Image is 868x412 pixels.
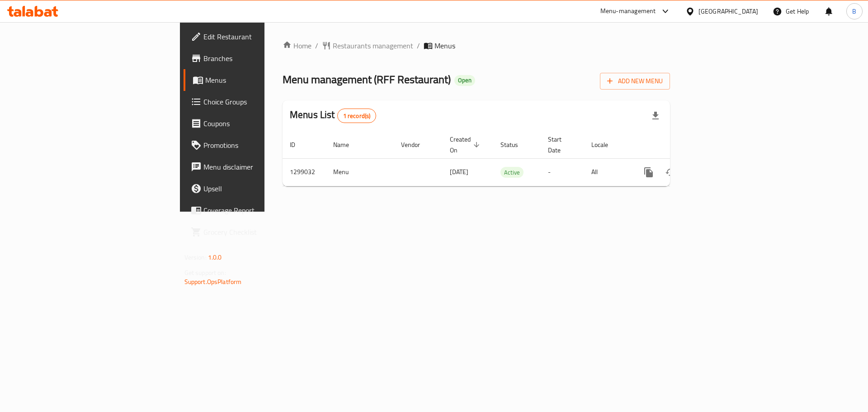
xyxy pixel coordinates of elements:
[333,40,413,51] span: Restaurants management
[548,134,573,156] span: Start Date
[203,161,318,172] span: Menu disclaimer
[450,166,468,178] span: [DATE]
[852,6,856,16] span: B
[500,139,530,150] span: Status
[290,139,307,150] span: ID
[454,76,475,84] span: Open
[645,105,666,127] div: Export file
[541,158,584,186] td: -
[184,113,325,134] a: Coupons
[290,108,376,123] h2: Menus List
[600,6,656,17] div: Menu-management
[631,131,732,159] th: Actions
[203,31,318,42] span: Edit Restaurant
[208,251,222,263] span: 1.0.0
[184,199,325,221] a: Coverage Report
[203,118,318,129] span: Coupons
[184,91,325,113] a: Choice Groups
[322,40,413,51] a: Restaurants management
[660,161,681,183] button: Change Status
[184,178,325,199] a: Upsell
[203,96,318,107] span: Choice Groups
[333,139,361,150] span: Name
[450,134,482,156] span: Created On
[203,140,318,151] span: Promotions
[184,47,325,69] a: Branches
[205,75,318,85] span: Menus
[283,69,451,90] span: Menu management ( RFF Restaurant )
[283,40,670,51] nav: breadcrumb
[600,73,670,90] button: Add New Menu
[184,156,325,178] a: Menu disclaimer
[454,75,475,86] div: Open
[698,6,758,16] div: [GEOGRAPHIC_DATA]
[591,139,620,150] span: Locale
[584,158,631,186] td: All
[184,221,325,243] a: Grocery Checklist
[184,267,226,279] span: Get support on:
[203,183,318,194] span: Upsell
[203,205,318,216] span: Coverage Report
[401,139,432,150] span: Vendor
[283,131,732,186] table: enhanced table
[203,53,318,64] span: Branches
[184,276,242,288] a: Support.OpsPlatform
[337,109,377,123] div: Total records count
[326,158,394,186] td: Menu
[434,40,455,51] span: Menus
[500,167,524,178] span: Active
[417,40,420,51] li: /
[338,112,376,120] span: 1 record(s)
[184,69,325,91] a: Menus
[638,161,660,183] button: more
[607,76,663,87] span: Add New Menu
[184,26,325,47] a: Edit Restaurant
[184,134,325,156] a: Promotions
[203,227,318,237] span: Grocery Checklist
[184,251,207,263] span: Version:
